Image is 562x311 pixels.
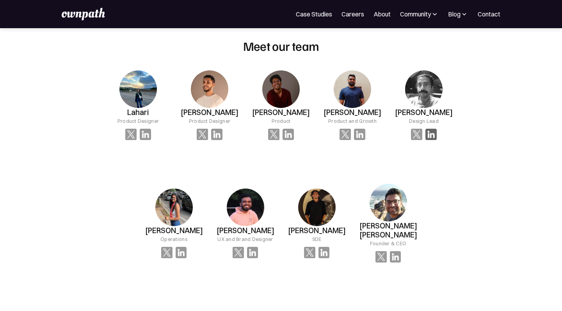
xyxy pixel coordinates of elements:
h3: [PERSON_NAME] [324,108,381,117]
h3: [PERSON_NAME] [PERSON_NAME] [352,221,424,239]
div: UX and Brand Designer [217,235,273,243]
div: Blog [448,9,468,19]
h3: Lahari [127,108,149,117]
a: Contact [478,9,500,19]
div: Product [272,117,291,125]
h3: [PERSON_NAME] [145,226,203,235]
div: Operations [160,235,187,243]
div: Design Lead [409,117,439,125]
h3: [PERSON_NAME] [252,108,310,117]
a: Careers [341,9,364,19]
div: Blog [448,9,461,19]
h2: Meet our team [243,38,319,53]
h3: [PERSON_NAME] [217,226,274,235]
a: Case Studies [296,9,332,19]
h3: [PERSON_NAME] [181,108,238,117]
div: Community [400,9,431,19]
a: About [373,9,391,19]
h3: [PERSON_NAME] [288,226,346,235]
div: SDE [312,235,322,243]
div: Product Designer [117,117,159,125]
div: Product Designer [189,117,230,125]
div: Founder & CEO [370,239,406,247]
div: Product and Growth [328,117,377,125]
h3: [PERSON_NAME] [395,108,453,117]
div: Community [400,9,439,19]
